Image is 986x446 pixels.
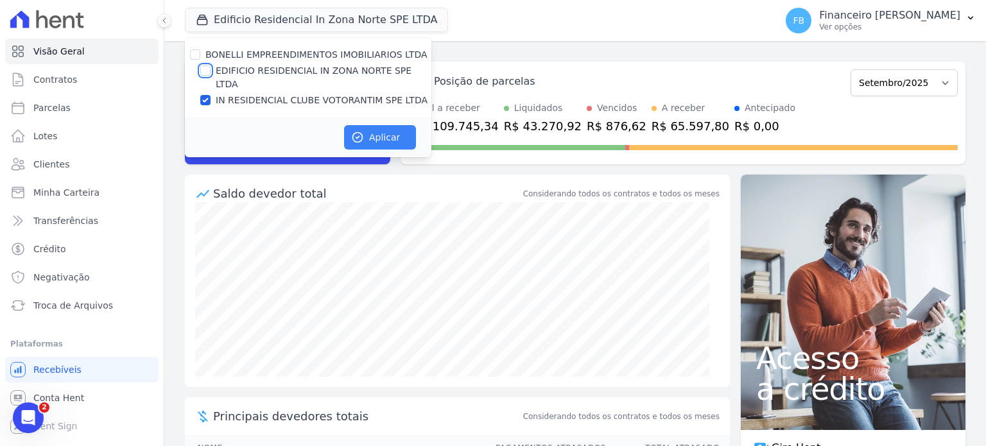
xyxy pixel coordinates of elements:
[213,185,521,202] div: Saldo devedor total
[793,16,804,25] span: FB
[819,22,960,32] p: Ver opções
[33,391,84,404] span: Conta Hent
[5,67,159,92] a: Contratos
[216,64,431,91] label: EDIFICIO RESIDENCIAL IN ZONA NORTE SPE LTDA
[587,117,646,135] div: R$ 876,62
[33,186,99,199] span: Minha Carteira
[5,357,159,382] a: Recebíveis
[745,101,795,115] div: Antecipado
[413,117,499,135] div: R$ 109.745,34
[5,39,159,64] a: Visão Geral
[185,8,448,32] button: Edificio Residencial In Zona Norte SPE LTDA
[434,74,535,89] div: Posição de parcelas
[33,363,82,376] span: Recebíveis
[597,101,637,115] div: Vencidos
[523,188,720,200] div: Considerando todos os contratos e todos os meses
[39,402,49,413] span: 2
[819,9,960,22] p: Financeiro [PERSON_NAME]
[33,73,77,86] span: Contratos
[216,94,428,107] label: IN RESIDENCIAL CLUBE VOTORANTIM SPE LTDA
[734,117,795,135] div: R$ 0,00
[756,343,950,373] span: Acesso
[523,411,720,422] span: Considerando todos os contratos e todos os meses
[652,117,729,135] div: R$ 65.597,80
[13,402,44,433] iframe: Intercom live chat
[5,95,159,121] a: Parcelas
[344,125,416,150] button: Aplicar
[775,3,986,39] button: FB Financeiro [PERSON_NAME] Ver opções
[33,214,98,227] span: Transferências
[514,101,563,115] div: Liquidados
[662,101,705,115] div: A receber
[33,243,66,255] span: Crédito
[5,385,159,411] a: Conta Hent
[33,158,69,171] span: Clientes
[5,236,159,262] a: Crédito
[33,271,90,284] span: Negativação
[10,336,153,352] div: Plataformas
[413,101,499,115] div: Total a receber
[33,130,58,142] span: Lotes
[504,117,582,135] div: R$ 43.270,92
[5,208,159,234] a: Transferências
[213,407,521,425] span: Principais devedores totais
[33,45,85,58] span: Visão Geral
[205,49,428,60] label: BONELLI EMPREENDIMENTOS IMOBILIARIOS LTDA
[756,373,950,404] span: a crédito
[5,264,159,290] a: Negativação
[5,293,159,318] a: Troca de Arquivos
[5,180,159,205] a: Minha Carteira
[5,123,159,149] a: Lotes
[33,101,71,114] span: Parcelas
[33,299,113,312] span: Troca de Arquivos
[5,151,159,177] a: Clientes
